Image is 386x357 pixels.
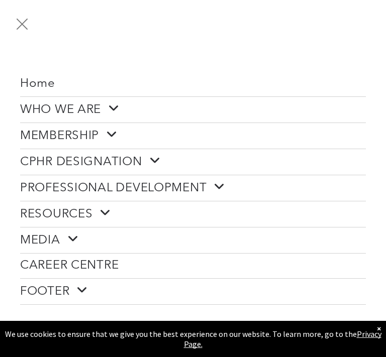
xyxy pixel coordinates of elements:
[20,227,366,253] a: MEDIA
[9,11,35,37] button: menu
[184,329,381,349] a: Privacy Page.
[20,149,366,175] a: CPHR DESIGNATION
[20,97,366,123] a: WHO WE ARE
[20,279,366,304] a: FOOTER
[20,254,366,278] a: CAREER CENTRE
[20,128,118,144] span: MEMBERSHIP
[377,323,381,333] div: Dismiss notification
[20,175,366,201] a: PROFESSIONAL DEVELOPMENT
[20,72,366,96] a: Home
[20,201,366,227] a: RESOURCES
[20,123,366,149] a: MEMBERSHIP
